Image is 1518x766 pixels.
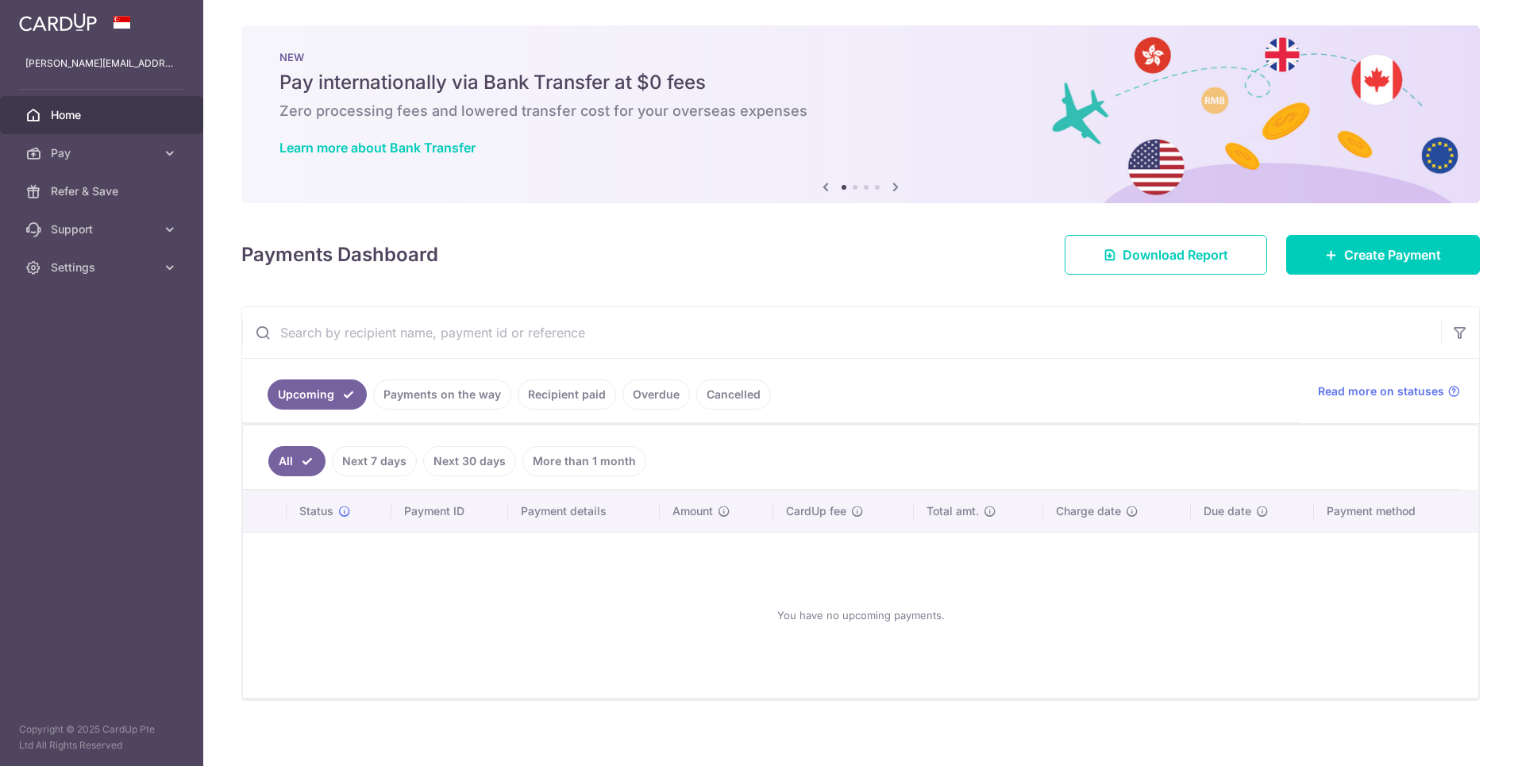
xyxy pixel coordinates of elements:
[1204,503,1251,519] span: Due date
[518,379,616,410] a: Recipient paid
[242,307,1441,358] input: Search by recipient name, payment id or reference
[332,446,417,476] a: Next 7 days
[51,183,156,199] span: Refer & Save
[1123,245,1228,264] span: Download Report
[262,545,1459,685] div: You have no upcoming payments.
[786,503,846,519] span: CardUp fee
[241,241,438,269] h4: Payments Dashboard
[51,221,156,237] span: Support
[241,25,1480,203] img: Bank transfer banner
[522,446,646,476] a: More than 1 month
[391,491,508,532] th: Payment ID
[423,446,516,476] a: Next 30 days
[299,503,333,519] span: Status
[51,145,156,161] span: Pay
[373,379,511,410] a: Payments on the way
[279,70,1442,95] h5: Pay internationally via Bank Transfer at $0 fees
[1065,235,1267,275] a: Download Report
[1318,383,1444,399] span: Read more on statuses
[268,379,367,410] a: Upcoming
[25,56,178,71] p: [PERSON_NAME][EMAIL_ADDRESS][DOMAIN_NAME]
[508,491,660,532] th: Payment details
[696,379,771,410] a: Cancelled
[1344,245,1441,264] span: Create Payment
[622,379,690,410] a: Overdue
[51,107,156,123] span: Home
[672,503,713,519] span: Amount
[279,51,1442,64] p: NEW
[19,13,97,32] img: CardUp
[51,260,156,275] span: Settings
[279,140,476,156] a: Learn more about Bank Transfer
[1286,235,1480,275] a: Create Payment
[927,503,979,519] span: Total amt.
[1314,491,1478,532] th: Payment method
[268,446,326,476] a: All
[1318,383,1460,399] a: Read more on statuses
[279,102,1442,121] h6: Zero processing fees and lowered transfer cost for your overseas expenses
[1056,503,1121,519] span: Charge date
